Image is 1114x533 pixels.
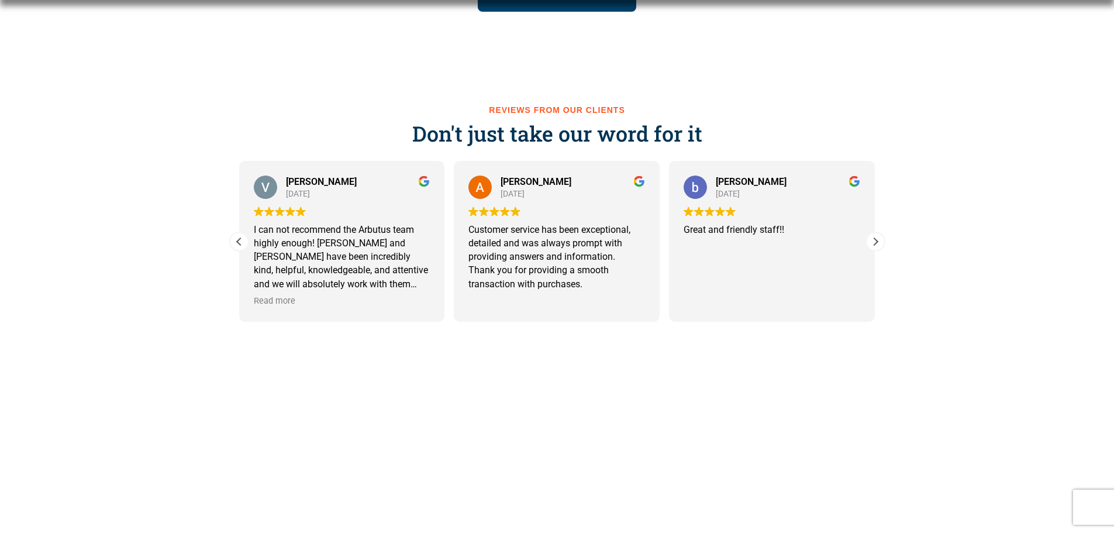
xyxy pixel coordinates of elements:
div: [PERSON_NAME] [501,176,645,188]
img: Google [285,207,295,216]
img: Google [500,207,510,216]
div: Great and friendly staff!! [684,223,860,291]
img: Google [694,207,704,216]
img: Google [468,207,478,216]
img: Google [489,207,499,216]
div: [PERSON_NAME] [716,176,860,188]
img: Google [715,207,725,216]
div: [DATE] [501,188,645,200]
div: I can not recommend the Arbutus team highly enough! [PERSON_NAME] and [PERSON_NAME] have been inc... [254,223,430,291]
h2: Reviews from our clients [224,105,891,115]
img: Google [511,207,520,216]
img: Google [296,207,306,216]
div: Next review [867,233,884,250]
div: [DATE] [286,188,430,200]
img: Google [705,207,715,216]
div: Customer service has been exceptional, detailed and was always prompt with providing answers and ... [468,223,645,291]
span: Read more [254,295,295,307]
div: [DATE] [716,188,860,200]
img: Google [849,176,860,187]
img: Google [254,207,264,216]
img: Google [264,207,274,216]
h3: Don't just take our word for it [224,121,891,146]
img: Google [684,207,694,216]
img: Anna Mozzone profile picture [468,176,492,199]
img: ben schroeder profile picture [684,176,707,199]
img: Google [726,207,736,216]
img: Google [418,176,430,187]
img: Google [633,176,645,187]
img: Google [479,207,489,216]
img: Veronica Larson profile picture [254,176,277,199]
img: Google [275,207,285,216]
div: Previous review [230,233,248,250]
div: [PERSON_NAME] [286,176,430,188]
